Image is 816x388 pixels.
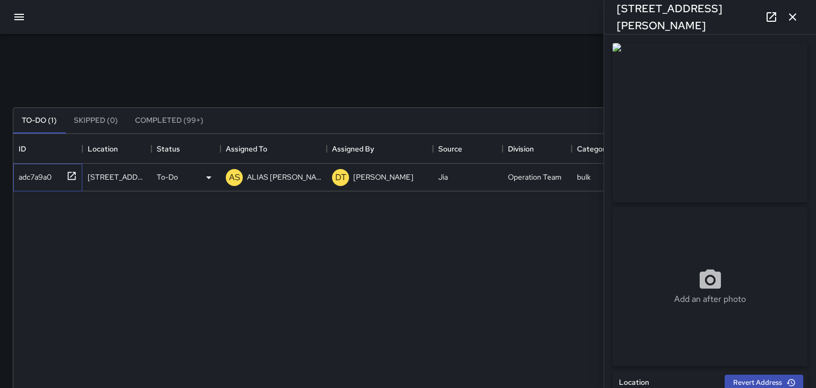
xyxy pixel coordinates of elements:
div: Assigned To [220,134,327,164]
p: AS [229,171,240,184]
div: Location [88,134,118,164]
div: Source [438,134,462,164]
div: Status [151,134,220,164]
div: Operation Team [508,172,562,182]
div: Division [508,134,534,164]
div: Jia [438,172,448,182]
div: 67 Haywood Street [88,172,146,182]
div: adc7a9a0 [14,167,52,182]
div: Location [82,134,151,164]
p: To-Do [157,172,178,182]
div: Assigned To [226,134,267,164]
div: Category [577,134,609,164]
div: Assigned By [332,134,374,164]
div: Status [157,134,180,164]
p: [PERSON_NAME] [353,172,413,182]
button: To-Do (1) [13,108,65,133]
button: Skipped (0) [65,108,126,133]
p: DT [335,171,346,184]
div: ID [13,134,82,164]
div: ID [19,134,26,164]
div: Assigned By [327,134,433,164]
button: Completed (99+) [126,108,212,133]
div: bulk [577,172,591,182]
p: ALIAS [PERSON_NAME] [247,172,321,182]
div: Division [503,134,572,164]
div: Source [433,134,502,164]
